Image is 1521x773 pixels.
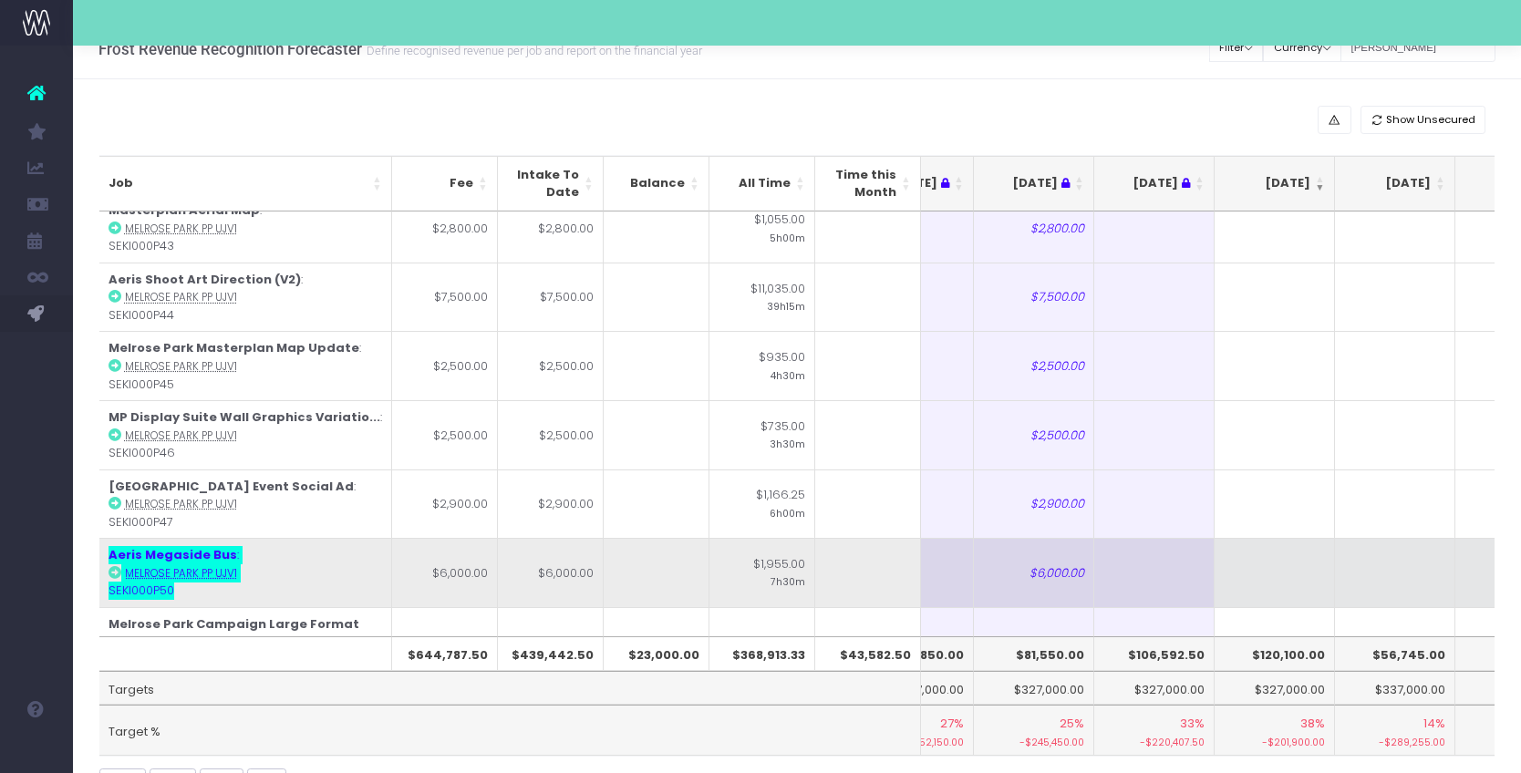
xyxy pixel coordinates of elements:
[974,156,1094,211] th: Jul 25 : activate to sort column ascending
[125,497,237,511] abbr: Melrose Park PP UJV1
[99,193,392,263] td: : SEKI000P43
[109,546,237,563] strong: Aeris Megaside Bus
[771,366,805,383] small: 4h30m
[392,400,498,469] td: $2,500.00
[498,607,604,694] td: $2,500.00
[109,339,359,356] strong: Melrose Park Masterplan Map Update
[1103,733,1205,750] small: -$220,407.50
[392,607,498,694] td: $2,500.00
[709,193,815,263] td: $1,055.00
[125,222,237,236] abbr: Melrose Park PP UJV1
[109,271,301,288] strong: Aeris Shoot Art Direction (V2)
[1094,156,1215,211] th: Aug 25 : activate to sort column ascending
[709,331,815,400] td: $935.00
[392,636,498,671] th: $644,787.50
[99,469,392,539] td: : SEKI000P47
[498,263,604,332] td: $7,500.00
[974,607,1094,694] td: $2,500.00
[99,607,392,694] td: : SEKI000P51
[974,263,1094,332] td: $7,500.00
[983,733,1084,750] small: -$245,450.00
[125,566,237,581] abbr: Melrose Park PP UJV1
[392,263,498,332] td: $7,500.00
[815,156,921,211] th: Time this Month: activate to sort column ascending
[99,705,921,756] td: Target %
[767,297,805,314] small: 39h15m
[362,40,702,58] small: Define recognised revenue per job and report on the financial year
[23,737,50,764] img: images/default_profile_image.png
[815,636,921,671] th: $43,582.50
[1094,636,1215,671] th: $106,592.50
[1263,34,1341,62] button: Currency
[498,331,604,400] td: $2,500.00
[770,229,805,245] small: 5h00m
[1209,34,1264,62] button: Filter
[392,156,498,211] th: Fee: activate to sort column ascending
[498,538,604,607] td: $6,000.00
[974,469,1094,539] td: $2,900.00
[99,156,392,211] th: Job: activate to sort column ascending
[770,435,805,451] small: 3h30m
[940,715,964,733] span: 27%
[99,538,392,607] td: : SEKI000P50
[109,615,359,651] strong: Melrose Park Campaign Large Format OOH...
[709,538,815,607] td: $1,955.00
[709,607,815,694] td: $2,742.50
[709,636,815,671] th: $368,913.33
[604,636,709,671] th: $23,000.00
[1344,733,1445,750] small: -$289,255.00
[604,156,709,211] th: Balance: activate to sort column ascending
[99,671,921,706] td: Targets
[1215,636,1335,671] th: $120,100.00
[1423,715,1445,733] span: 14%
[974,331,1094,400] td: $2,500.00
[1335,636,1455,671] th: $56,745.00
[109,478,354,495] strong: [GEOGRAPHIC_DATA] Event Social Ad
[99,263,392,332] td: : SEKI000P44
[974,400,1094,469] td: $2,500.00
[1335,156,1455,211] th: Oct 25: activate to sort column ascending
[974,636,1094,671] th: $81,550.00
[1060,715,1084,733] span: 25%
[99,331,392,400] td: : SEKI000P45
[1215,156,1335,211] th: Sep 25: activate to sort column ascending
[392,469,498,539] td: $2,900.00
[709,400,815,469] td: $735.00
[498,469,604,539] td: $2,900.00
[1340,34,1495,62] input: Search...
[109,408,380,426] strong: MP Display Suite Wall Graphics Variatio...
[1335,671,1455,706] td: $337,000.00
[1361,106,1486,134] button: Show Unsecured
[1224,733,1325,750] small: -$201,900.00
[709,156,815,211] th: All Time: activate to sort column ascending
[392,193,498,263] td: $2,800.00
[709,469,815,539] td: $1,166.25
[125,290,237,304] abbr: Melrose Park PP UJV1
[392,538,498,607] td: $6,000.00
[1180,715,1205,733] span: 33%
[125,359,237,374] abbr: Melrose Park PP UJV1
[125,428,237,443] abbr: Melrose Park PP UJV1
[99,400,392,469] td: : SEKI000P46
[974,538,1094,607] td: $6,000.00
[1215,671,1335,706] td: $327,000.00
[1386,112,1475,128] span: Show Unsecured
[1094,671,1215,706] td: $327,000.00
[771,572,805,589] small: 7h30m
[498,636,604,671] th: $439,442.50
[770,504,805,520] small: 6h00m
[498,400,604,469] td: $2,500.00
[709,263,815,332] td: $11,035.00
[498,156,604,211] th: Intake To Date: activate to sort column ascending
[498,193,604,263] td: $2,800.00
[974,193,1094,263] td: $2,800.00
[98,40,702,58] h3: Frost Revenue Recognition Forecaster
[974,671,1094,706] td: $327,000.00
[1300,715,1325,733] span: 38%
[392,331,498,400] td: $2,500.00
